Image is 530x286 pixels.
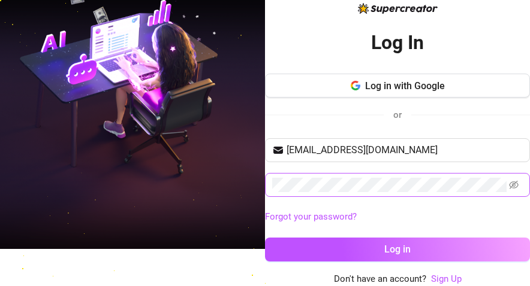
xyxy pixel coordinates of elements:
[358,3,438,14] img: logo-BBDzfeDw.svg
[287,143,523,157] input: Your email
[371,31,424,55] h2: Log In
[509,180,519,190] span: eye-invisible
[431,273,462,284] a: Sign Up
[365,80,445,92] span: Log in with Google
[265,210,530,224] a: Forgot your password?
[265,238,530,261] button: Log in
[265,74,530,98] button: Log in with Google
[265,211,357,222] a: Forgot your password?
[393,109,402,120] span: or
[384,244,411,255] span: Log in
